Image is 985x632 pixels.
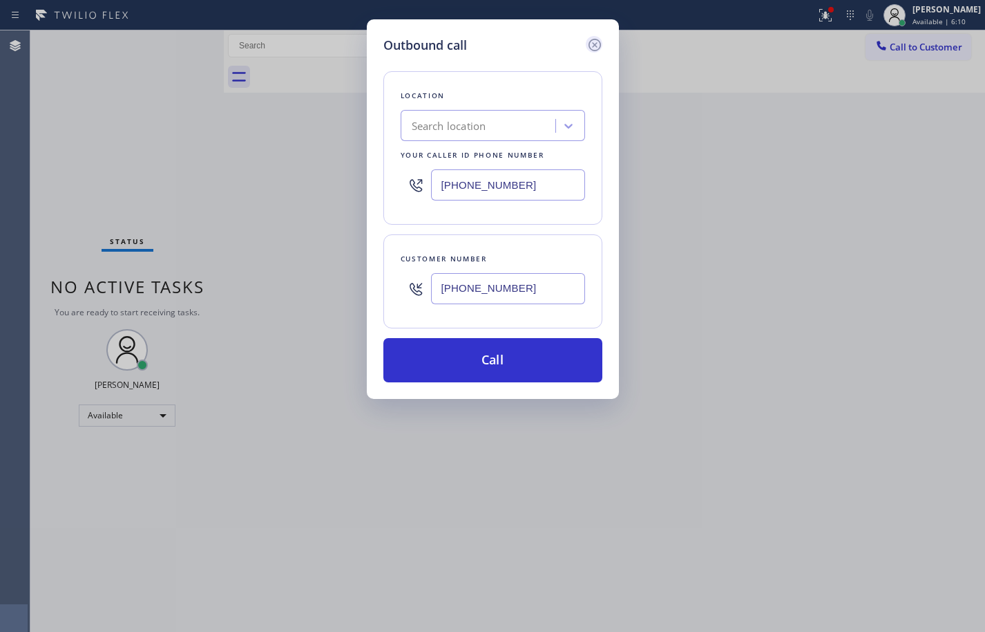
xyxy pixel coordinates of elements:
div: Location [401,89,585,103]
h5: Outbound call [383,36,467,55]
input: (123) 456-7890 [431,273,585,304]
button: Call [383,338,602,382]
div: Customer number [401,252,585,266]
input: (123) 456-7890 [431,169,585,201]
div: Search location [412,118,486,134]
div: Your caller id phone number [401,148,585,162]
